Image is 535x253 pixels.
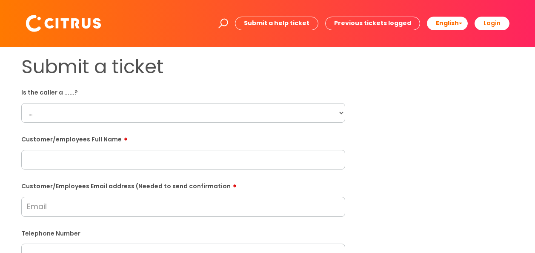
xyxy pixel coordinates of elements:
[436,19,459,27] span: English
[235,17,318,30] a: Submit a help ticket
[21,133,345,143] label: Customer/employees Full Name
[21,87,345,96] label: Is the caller a ......?
[325,17,420,30] a: Previous tickets logged
[475,17,509,30] a: Login
[484,19,501,27] b: Login
[21,228,345,237] label: Telephone Number
[21,55,345,78] h1: Submit a ticket
[21,180,345,190] label: Customer/Employees Email address (Needed to send confirmation
[21,197,345,216] input: Email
